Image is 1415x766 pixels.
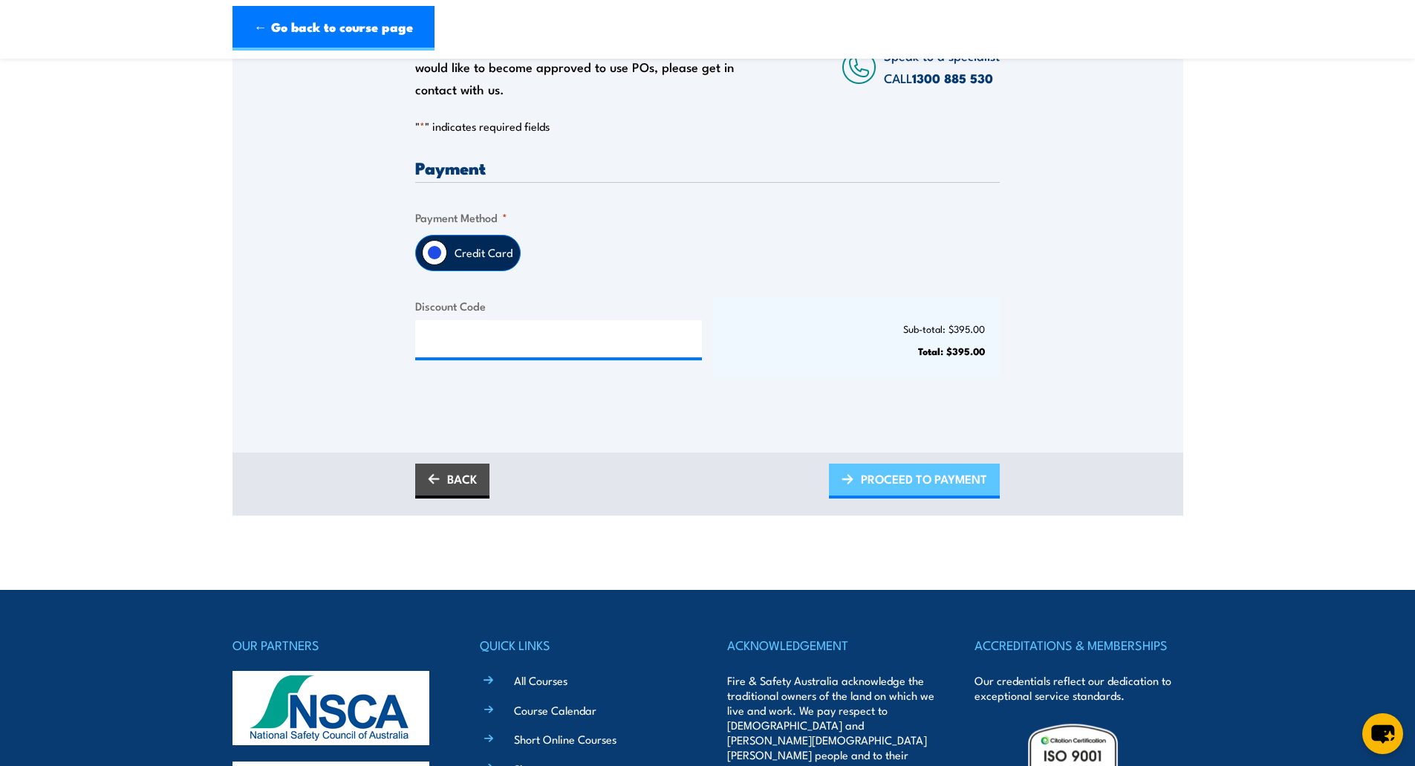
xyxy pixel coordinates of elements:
a: Short Online Courses [514,731,617,747]
img: nsca-logo-footer [232,671,429,745]
p: " " indicates required fields [415,119,1000,134]
label: Discount Code [415,297,702,314]
button: chat-button [1362,713,1403,754]
span: PROCEED TO PAYMENT [861,459,987,499]
a: 1300 885 530 [912,68,993,88]
a: BACK [415,464,489,499]
h4: OUR PARTNERS [232,634,440,655]
p: Sub-total: $395.00 [729,323,986,334]
legend: Payment Method [415,209,507,226]
h4: ACCREDITATIONS & MEMBERSHIPS [975,634,1183,655]
h4: QUICK LINKS [480,634,688,655]
a: PROCEED TO PAYMENT [829,464,1000,499]
label: Credit Card [447,236,520,270]
strong: Total: $395.00 [918,343,985,358]
span: Speak to a specialist CALL [884,46,1000,87]
p: Our credentials reflect our dedication to exceptional service standards. [975,673,1183,703]
a: Course Calendar [514,702,596,718]
h3: Payment [415,159,1000,176]
div: Only approved companies can use purchase orders. If you would like to become approved to use POs,... [415,33,752,100]
h4: ACKNOWLEDGEMENT [727,634,935,655]
a: All Courses [514,672,567,688]
a: ← Go back to course page [232,6,435,51]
